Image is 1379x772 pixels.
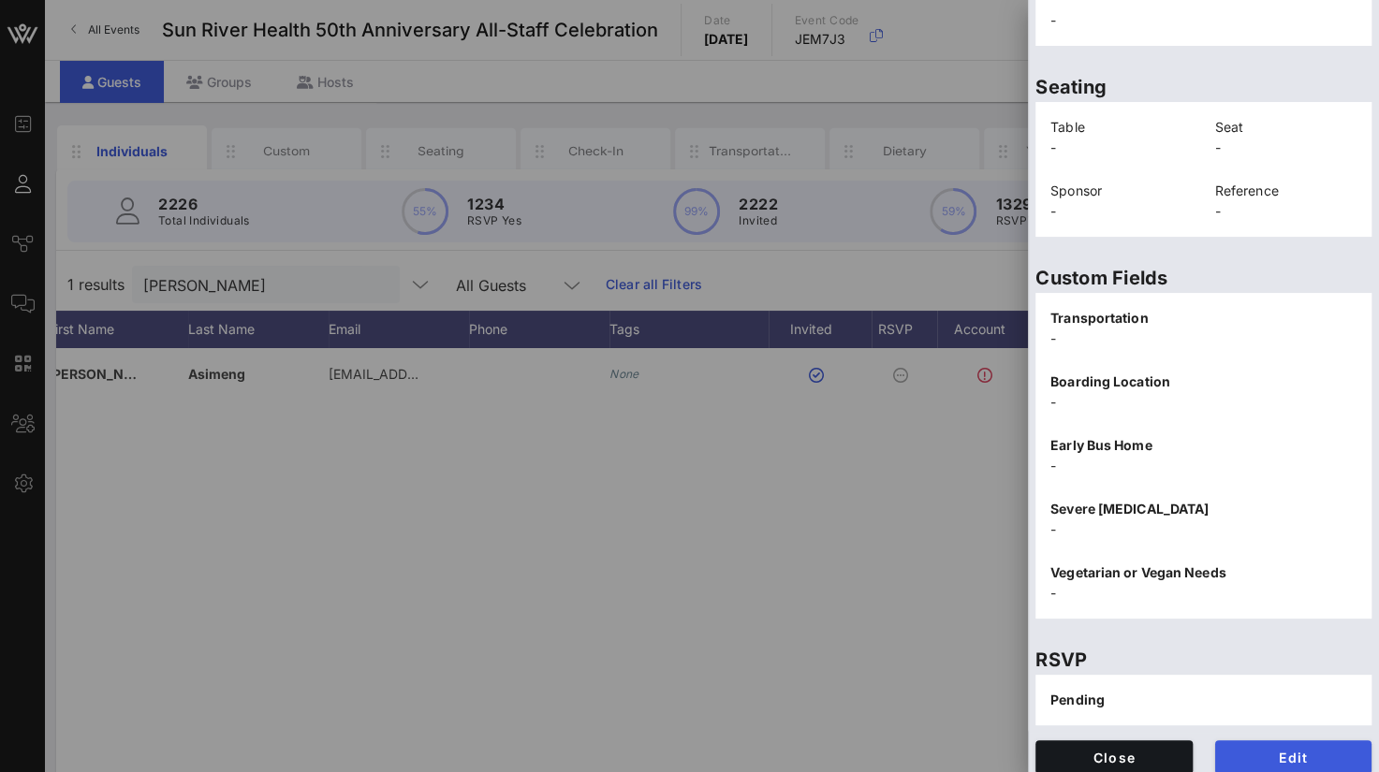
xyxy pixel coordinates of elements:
span: Edit [1230,750,1357,765]
p: - [1050,456,1357,476]
p: Sponsor [1050,181,1193,201]
p: RSVP [1035,645,1372,675]
span: - [1050,12,1056,28]
p: Reference [1215,181,1357,201]
p: Seating [1035,72,1372,102]
p: Transportation [1050,308,1357,328]
p: Vegetarian or Vegan Needs [1050,562,1357,583]
p: Boarding Location [1050,371,1357,392]
p: Table [1050,117,1193,138]
p: - [1050,138,1193,158]
p: - [1215,201,1357,222]
span: Pending [1050,692,1105,707]
p: - [1050,519,1357,540]
p: Severe [MEDICAL_DATA] [1050,499,1357,519]
p: - [1050,392,1357,413]
p: Seat [1215,117,1357,138]
p: - [1215,138,1357,158]
p: - [1050,583,1357,604]
p: - [1050,201,1193,222]
p: Custom Fields [1035,263,1372,293]
p: Early Bus Home [1050,435,1357,456]
span: Close [1050,750,1178,765]
p: - [1050,328,1357,349]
